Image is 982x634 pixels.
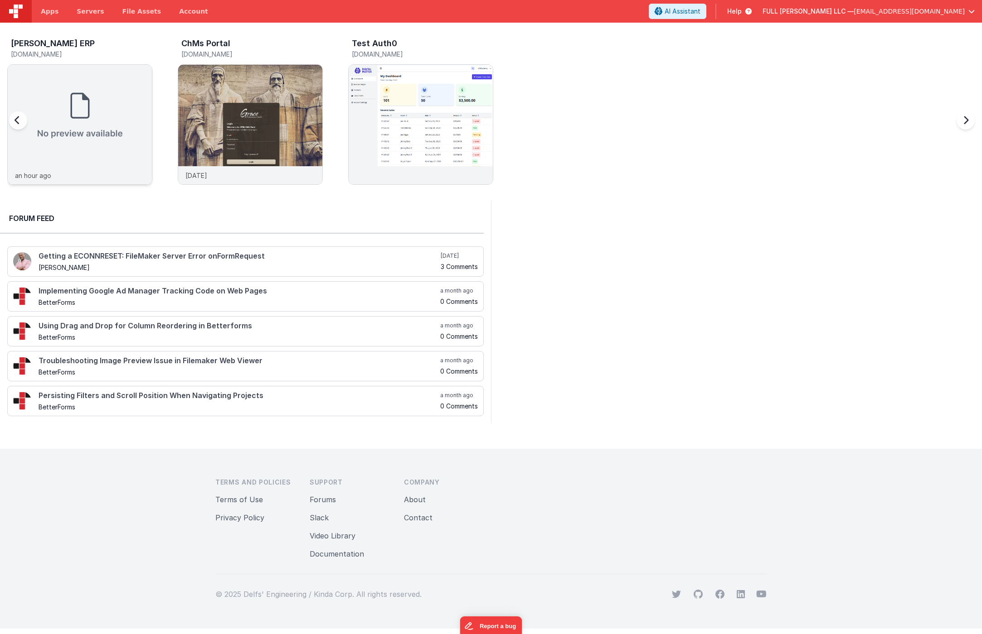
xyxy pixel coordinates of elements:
[13,252,31,270] img: 411_2.png
[13,357,31,375] img: 295_2.png
[39,322,438,330] h4: Using Drag and Drop for Column Reordering in Betterforms
[13,287,31,305] img: 295_2.png
[440,357,478,364] h5: a month ago
[13,392,31,410] img: 295_2.png
[310,512,329,523] button: Slack
[736,590,745,599] svg: viewBox="0 0 24 24" aria-hidden="true">
[649,4,706,19] button: AI Assistant
[310,494,336,505] button: Forums
[310,530,355,541] button: Video Library
[7,246,484,277] a: Getting a ECONNRESET: FileMaker Server Error onFormRequest [PERSON_NAME] [DATE] 3 Comments
[440,333,478,340] h5: 0 Comments
[39,357,438,365] h4: Troubleshooting Image Preview Issue in Filemaker Web Viewer
[404,495,426,504] a: About
[310,548,364,559] button: Documentation
[404,512,433,523] button: Contact
[11,51,152,58] h5: [DOMAIN_NAME]
[763,7,854,16] span: FULL [PERSON_NAME] LLC —
[39,264,439,271] h5: [PERSON_NAME]
[310,478,389,487] h3: Support
[39,252,439,260] h4: Getting a ECONNRESET: FileMaker Server Error onFormRequest
[727,7,742,16] span: Help
[352,39,397,48] h3: Test Auth0
[352,51,493,58] h5: [DOMAIN_NAME]
[39,403,438,410] h5: BetterForms
[39,299,438,306] h5: BetterForms
[763,7,975,16] button: FULL [PERSON_NAME] LLC — [EMAIL_ADDRESS][DOMAIN_NAME]
[440,322,478,329] h5: a month ago
[39,369,438,375] h5: BetterForms
[215,513,264,522] a: Privacy Policy
[39,392,438,400] h4: Persisting Filters and Scroll Position When Navigating Projects
[122,7,161,16] span: File Assets
[13,322,31,340] img: 295_2.png
[39,287,438,295] h4: Implementing Google Ad Manager Tracking Code on Web Pages
[440,403,478,409] h5: 0 Comments
[41,7,58,16] span: Apps
[181,51,323,58] h5: [DOMAIN_NAME]
[77,7,104,16] span: Servers
[215,478,295,487] h3: Terms and Policies
[181,39,230,48] h3: ChMs Portal
[185,171,207,180] p: [DATE]
[440,287,478,294] h5: a month ago
[440,298,478,305] h5: 0 Comments
[441,263,478,270] h5: 3 Comments
[9,213,475,224] h2: Forum Feed
[7,351,484,381] a: Troubleshooting Image Preview Issue in Filemaker Web Viewer BetterForms a month ago 0 Comments
[441,252,478,259] h5: [DATE]
[7,316,484,346] a: Using Drag and Drop for Column Reordering in Betterforms BetterForms a month ago 0 Comments
[440,392,478,399] h5: a month ago
[440,368,478,375] h5: 0 Comments
[11,39,95,48] h3: [PERSON_NAME] ERP
[7,386,484,416] a: Persisting Filters and Scroll Position When Navigating Projects BetterForms a month ago 0 Comments
[215,495,263,504] a: Terms of Use
[215,589,422,600] p: © 2025 Delfs' Engineering / Kinda Corp. All rights reserved.
[39,334,438,341] h5: BetterForms
[665,7,700,16] span: AI Assistant
[404,478,484,487] h3: Company
[310,513,329,522] a: Slack
[7,281,484,312] a: Implementing Google Ad Manager Tracking Code on Web Pages BetterForms a month ago 0 Comments
[404,494,426,505] button: About
[854,7,965,16] span: [EMAIL_ADDRESS][DOMAIN_NAME]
